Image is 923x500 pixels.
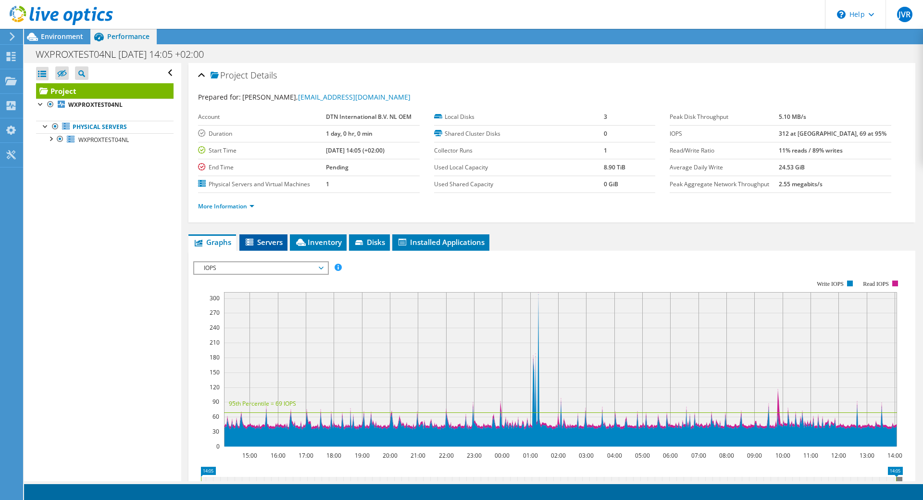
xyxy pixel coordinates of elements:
[383,451,398,460] text: 20:00
[36,83,174,99] a: Project
[635,451,650,460] text: 05:00
[670,163,779,172] label: Average Daily Write
[41,32,83,41] span: Environment
[860,451,874,460] text: 13:00
[803,451,818,460] text: 11:00
[298,92,411,102] a: [EMAIL_ADDRESS][DOMAIN_NAME]
[775,451,790,460] text: 10:00
[779,146,843,154] b: 11% reads / 89% writes
[354,237,385,247] span: Disks
[216,442,220,450] text: 0
[434,129,604,139] label: Shared Cluster Disks
[607,451,622,460] text: 04:00
[495,451,510,460] text: 00:00
[210,308,220,317] text: 270
[210,338,220,346] text: 210
[670,179,779,189] label: Peak Aggregate Network Throughput
[198,179,326,189] label: Physical Servers and Virtual Machines
[411,451,425,460] text: 21:00
[250,69,277,81] span: Details
[212,412,219,421] text: 60
[779,113,806,121] b: 5.10 MB/s
[229,399,296,408] text: 95th Percentile = 69 IOPS
[434,163,604,172] label: Used Local Capacity
[107,32,150,41] span: Performance
[193,237,231,247] span: Graphs
[242,451,257,460] text: 15:00
[434,112,604,122] label: Local Disks
[210,294,220,302] text: 300
[271,451,286,460] text: 16:00
[36,121,174,133] a: Physical Servers
[68,101,123,109] b: WXPROXTEST04NL
[242,92,411,102] span: [PERSON_NAME],
[747,451,762,460] text: 09:00
[198,163,326,172] label: End Time
[198,202,254,210] a: More Information
[299,451,313,460] text: 17:00
[326,146,385,154] b: [DATE] 14:05 (+02:00)
[198,129,326,139] label: Duration
[199,262,323,274] span: IOPS
[779,163,805,171] b: 24.53 GiB
[31,49,219,60] h1: WXPROXTEST04NL [DATE] 14:05 +02:00
[210,368,220,376] text: 150
[434,146,604,155] label: Collector Runs
[719,451,734,460] text: 08:00
[326,451,341,460] text: 18:00
[604,146,607,154] b: 1
[36,99,174,111] a: WXPROXTEST04NL
[523,451,538,460] text: 01:00
[78,136,129,144] span: WXPROXTEST04NL
[670,129,779,139] label: IOPS
[837,10,846,19] svg: \n
[887,451,902,460] text: 14:00
[198,92,241,102] label: Prepared for:
[198,112,326,122] label: Account
[212,397,219,406] text: 90
[691,451,706,460] text: 07:00
[604,180,618,188] b: 0 GiB
[670,112,779,122] label: Peak Disk Throughput
[397,237,485,247] span: Installed Applications
[604,113,607,121] b: 3
[295,237,342,247] span: Inventory
[36,133,174,146] a: WXPROXTEST04NL
[604,129,607,138] b: 0
[326,163,349,171] b: Pending
[670,146,779,155] label: Read/Write Ratio
[897,7,912,22] span: JVR
[663,451,678,460] text: 06:00
[467,451,482,460] text: 23:00
[326,129,373,138] b: 1 day, 0 hr, 0 min
[212,427,219,436] text: 30
[211,71,248,80] span: Project
[604,163,625,171] b: 8.90 TiB
[831,451,846,460] text: 12:00
[439,451,454,460] text: 22:00
[355,451,370,460] text: 19:00
[210,323,220,332] text: 240
[779,129,886,138] b: 312 at [GEOGRAPHIC_DATA], 69 at 95%
[210,383,220,391] text: 120
[198,146,326,155] label: Start Time
[551,451,566,460] text: 02:00
[434,179,604,189] label: Used Shared Capacity
[817,281,844,287] text: Write IOPS
[326,180,329,188] b: 1
[244,237,283,247] span: Servers
[579,451,594,460] text: 03:00
[326,113,412,121] b: DTN International B.V. NL OEM
[863,281,889,287] text: Read IOPS
[779,180,823,188] b: 2.55 megabits/s
[210,353,220,361] text: 180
